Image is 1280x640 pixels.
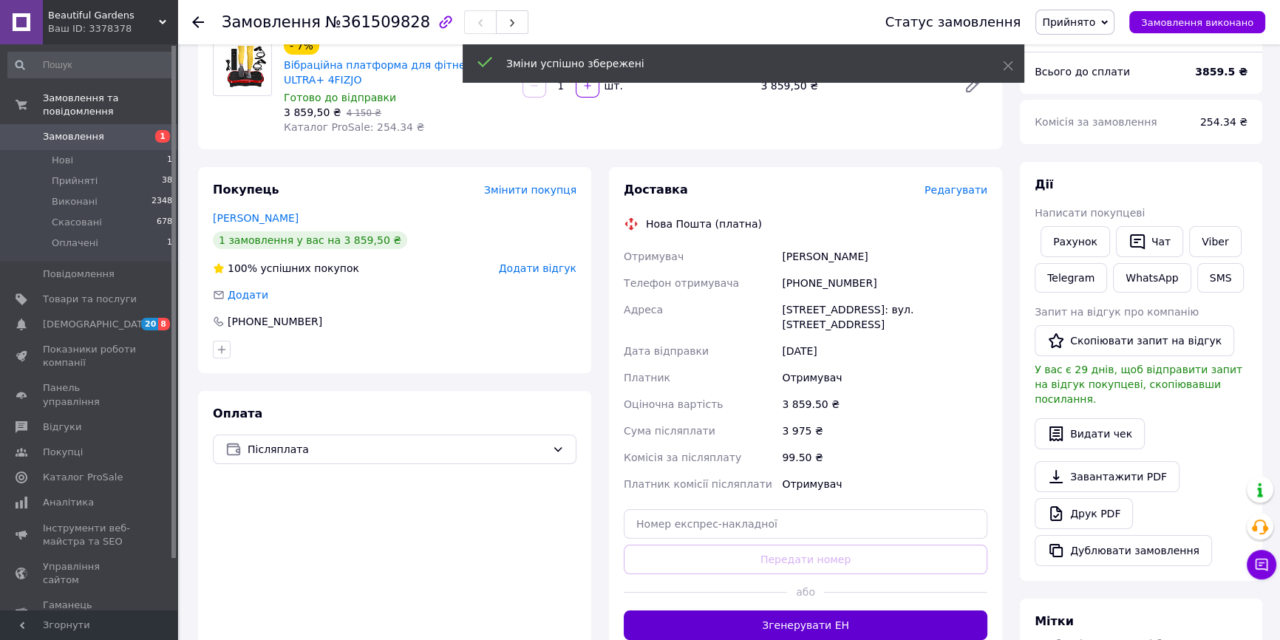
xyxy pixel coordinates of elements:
[325,13,430,31] span: №361509828
[157,216,172,229] span: 678
[52,195,98,208] span: Виконані
[141,318,158,330] span: 20
[152,195,172,208] span: 2348
[347,108,381,118] span: 4 150 ₴
[1189,226,1241,257] a: Viber
[213,406,262,421] span: Оплата
[1129,11,1265,33] button: Замовлення виконано
[43,446,83,459] span: Покупці
[642,217,766,231] div: Нова Пошта (платна)
[167,236,172,250] span: 1
[1035,263,1107,293] a: Telegram
[192,15,204,30] div: Повернутися назад
[48,9,159,22] span: Beautiful Gardens
[1035,535,1212,566] button: Дублювати замовлення
[48,22,177,35] div: Ваш ID: 3378378
[213,231,407,249] div: 1 замовлення у вас на 3 859,50 ₴
[222,13,321,31] span: Замовлення
[624,251,684,262] span: Отримувач
[43,522,137,548] span: Інструменти веб-майстра та SEO
[1197,263,1245,293] button: SMS
[43,293,137,306] span: Товари та послуги
[43,343,137,370] span: Показники роботи компанії
[1035,207,1145,219] span: Написати покупцеві
[779,296,990,338] div: [STREET_ADDRESS]: вул. [STREET_ADDRESS]
[284,106,341,118] span: 3 859,50 ₴
[158,318,170,330] span: 8
[624,277,739,289] span: Телефон отримувача
[43,496,94,509] span: Аналітика
[624,345,709,357] span: Дата відправки
[1247,550,1276,579] button: Чат з покупцем
[284,37,319,55] div: - 7%
[52,154,73,167] span: Нові
[43,421,81,434] span: Відгуки
[624,398,723,410] span: Оціночна вартість
[1035,461,1179,492] a: Завантажити PDF
[1035,498,1133,529] a: Друк PDF
[1035,325,1234,356] button: Скопіювати запит на відгук
[43,560,137,587] span: Управління сайтом
[43,268,115,281] span: Повідомлення
[228,289,268,301] span: Додати
[779,270,990,296] div: [PHONE_NUMBER]
[885,15,1021,30] div: Статус замовлення
[779,243,990,270] div: [PERSON_NAME]
[167,154,172,167] span: 1
[779,364,990,391] div: Отримувач
[43,599,137,625] span: Гаманець компанії
[624,372,670,384] span: Платник
[1041,226,1110,257] button: Рахунок
[925,184,987,196] span: Редагувати
[1035,306,1199,318] span: Запит на відгук про компанію
[779,418,990,444] div: 3 975 ₴
[284,59,506,86] a: Вібраційна платформа для фітнес-вправ ULTRA+ 4FIZJO
[787,585,823,599] span: або
[1035,364,1242,405] span: У вас є 29 днів, щоб відправити запит на відгук покупцеві, скопіювавши посилання.
[624,304,663,316] span: Адреса
[43,92,177,118] span: Замовлення та повідомлення
[499,262,576,274] span: Додати відгук
[1035,66,1130,78] span: Всього до сплати
[779,338,990,364] div: [DATE]
[52,236,98,250] span: Оплачені
[779,391,990,418] div: 3 859.50 ₴
[1035,418,1145,449] button: Видати чек
[624,610,987,640] button: Згенерувати ЕН
[214,46,271,87] img: Вібраційна платформа для фітнес-вправ ULTRA+ 4FIZJO
[1141,17,1253,28] span: Замовлення виконано
[43,471,123,484] span: Каталог ProSale
[43,318,152,331] span: [DEMOGRAPHIC_DATA]
[52,216,102,229] span: Скасовані
[1035,116,1157,128] span: Комісія за замовлення
[213,261,359,276] div: успішних покупок
[43,381,137,408] span: Панель управління
[484,184,576,196] span: Змінити покупця
[248,441,546,457] span: Післяплата
[624,425,715,437] span: Сума післяплати
[162,174,172,188] span: 38
[284,92,396,103] span: Готово до відправки
[1116,226,1183,257] button: Чат
[43,130,104,143] span: Замовлення
[228,262,257,274] span: 100%
[1113,263,1191,293] a: WhatsApp
[1200,116,1247,128] span: 254.34 ₴
[155,130,170,143] span: 1
[1035,177,1053,191] span: Дії
[1195,66,1247,78] b: 3859.5 ₴
[779,444,990,471] div: 99.50 ₴
[506,56,966,71] div: Зміни успішно збережені
[624,509,987,539] input: Номер експрес-накладної
[213,183,279,197] span: Покупець
[213,212,299,224] a: [PERSON_NAME]
[624,183,688,197] span: Доставка
[624,478,772,490] span: Платник комісії післяплати
[52,174,98,188] span: Прийняті
[779,471,990,497] div: Отримувач
[284,121,424,133] span: Каталог ProSale: 254.34 ₴
[1042,16,1095,28] span: Прийнято
[1035,614,1074,628] span: Мітки
[226,314,324,329] div: [PHONE_NUMBER]
[7,52,174,78] input: Пошук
